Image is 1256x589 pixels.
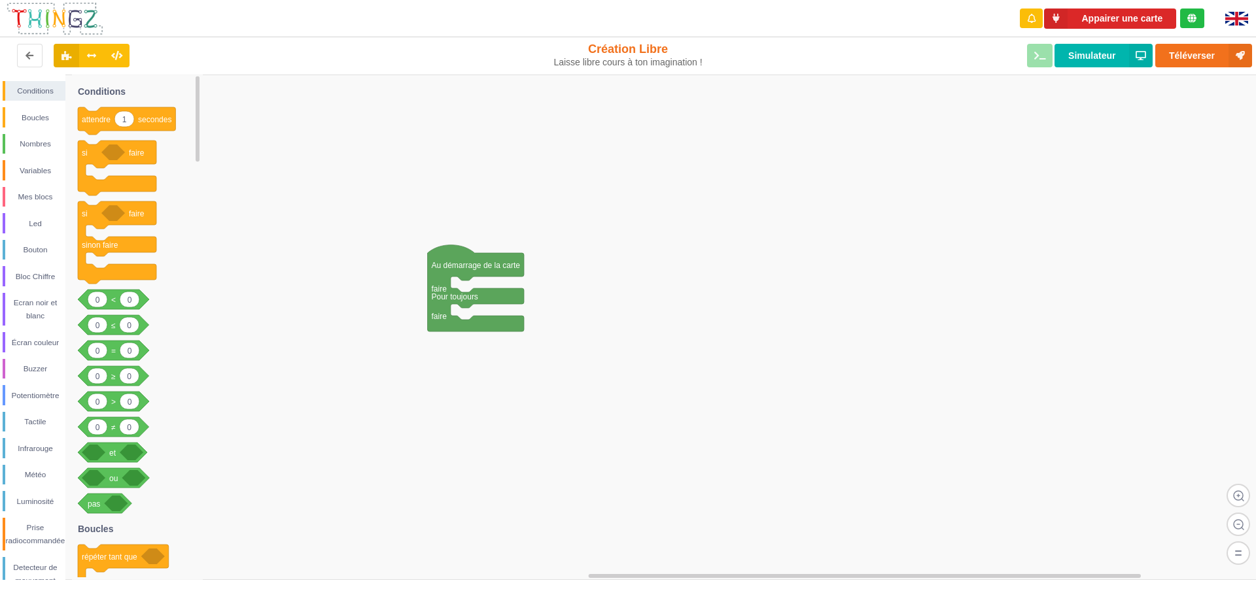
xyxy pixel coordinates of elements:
[432,292,478,301] text: Pour toujours
[1225,12,1248,25] img: gb.png
[111,295,116,305] text: <
[1055,44,1153,67] button: Simulateur
[78,524,114,534] text: Boucles
[5,270,65,283] div: Bloc Chiffre
[5,137,65,150] div: Nombres
[111,372,116,381] text: ≥
[129,148,145,158] text: faire
[96,346,100,356] text: 0
[82,115,111,124] text: attendre
[432,284,447,294] text: faire
[5,468,65,481] div: Météo
[5,521,65,547] div: Prise radiocommandée
[96,295,100,305] text: 0
[111,346,116,356] text: =
[109,474,118,483] text: ou
[128,346,132,356] text: 0
[138,115,171,124] text: secondes
[96,372,100,381] text: 0
[111,321,116,330] text: ≤
[122,115,127,124] text: 1
[5,389,65,402] div: Potentiomètre
[5,164,65,177] div: Variables
[5,296,65,322] div: Ecran noir et blanc
[1180,8,1204,28] div: Tu es connecté au serveur de création de Thingz
[82,148,88,158] text: si
[5,84,65,97] div: Conditions
[127,423,131,432] text: 0
[1044,8,1176,29] button: Appairer une carte
[96,321,100,330] text: 0
[5,362,65,375] div: Buzzer
[96,397,100,407] text: 0
[111,423,116,432] text: ≠
[519,57,738,68] div: Laisse libre cours à ton imagination !
[128,397,132,407] text: 0
[109,448,116,458] text: et
[96,423,100,432] text: 0
[5,561,65,587] div: Detecteur de mouvement
[127,372,131,381] text: 0
[82,241,118,250] text: sinon faire
[432,261,521,270] text: Au démarrage de la carte
[6,1,104,36] img: thingz_logo.png
[128,295,132,305] text: 0
[5,336,65,349] div: Écran couleur
[127,321,131,330] text: 0
[78,86,126,97] text: Conditions
[82,209,88,218] text: si
[129,209,145,218] text: faire
[1155,44,1252,67] button: Téléverser
[82,552,137,562] text: répéter tant que
[5,442,65,455] div: Infrarouge
[5,243,65,256] div: Bouton
[5,190,65,203] div: Mes blocs
[88,499,100,509] text: pas
[5,415,65,428] div: Tactile
[432,312,447,321] text: faire
[5,217,65,230] div: Led
[5,495,65,508] div: Luminosité
[111,397,116,407] text: >
[5,111,65,124] div: Boucles
[519,42,738,68] div: Création Libre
